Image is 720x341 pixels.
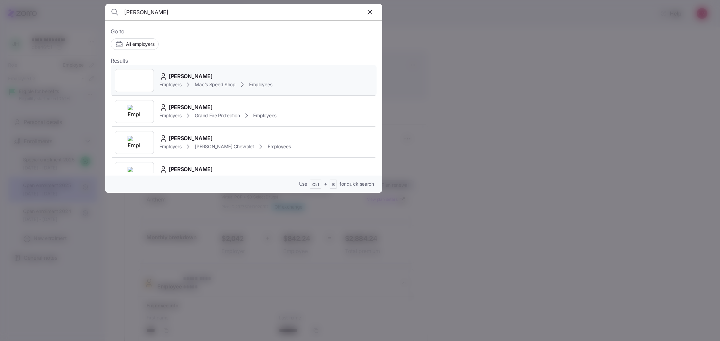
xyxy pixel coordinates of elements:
span: Results [111,57,128,65]
span: Employees [249,81,272,88]
span: Mac's Speed Shop [195,81,236,88]
span: Grand Fire Protection [195,112,240,119]
span: [PERSON_NAME] [169,72,213,81]
span: Employees [268,143,291,150]
span: Employers [159,143,181,150]
span: + [324,181,327,187]
span: Employers [159,112,181,119]
span: Employers [159,81,181,88]
span: [PERSON_NAME] [169,165,213,174]
span: [PERSON_NAME] Chevrolet [195,143,254,150]
span: All employers [126,41,154,48]
span: Go to [111,27,377,36]
span: Use [299,181,307,187]
img: Employer logo [128,105,141,118]
span: for quick search [340,181,374,187]
span: [PERSON_NAME] [169,134,213,143]
span: B [332,182,335,188]
img: Employer logo [128,167,141,180]
img: Employer logo [128,136,141,149]
span: Ctrl [312,182,319,188]
span: [PERSON_NAME] [169,103,213,112]
button: All employers [111,38,159,50]
span: Employees [254,112,276,119]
